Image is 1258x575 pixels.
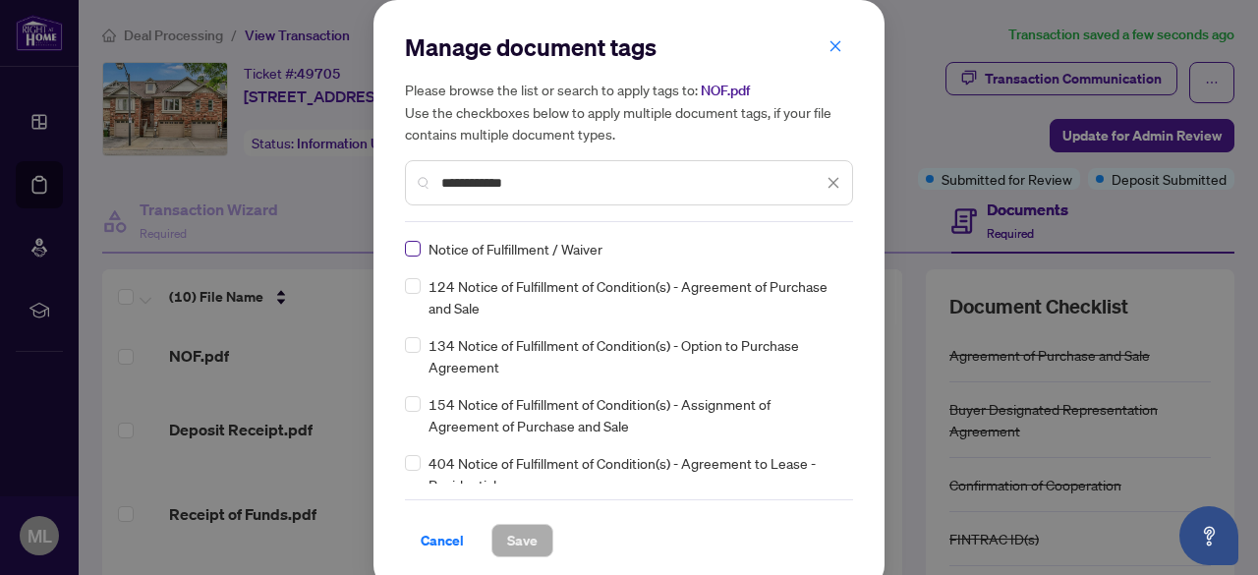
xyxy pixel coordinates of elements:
span: Notice of Fulfillment / Waiver [429,238,602,259]
span: 134 Notice of Fulfillment of Condition(s) - Option to Purchase Agreement [429,334,841,377]
button: Save [491,524,553,557]
span: 404 Notice of Fulfillment of Condition(s) - Agreement to Lease - Residential [429,452,841,495]
span: 154 Notice of Fulfillment of Condition(s) - Assignment of Agreement of Purchase and Sale [429,393,841,436]
span: NOF.pdf [701,82,750,99]
button: Cancel [405,524,480,557]
span: close [827,176,840,190]
span: close [829,39,842,53]
button: Open asap [1179,506,1238,565]
span: 124 Notice of Fulfillment of Condition(s) - Agreement of Purchase and Sale [429,275,841,318]
h5: Please browse the list or search to apply tags to: Use the checkboxes below to apply multiple doc... [405,79,853,144]
span: Cancel [421,525,464,556]
h2: Manage document tags [405,31,853,63]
